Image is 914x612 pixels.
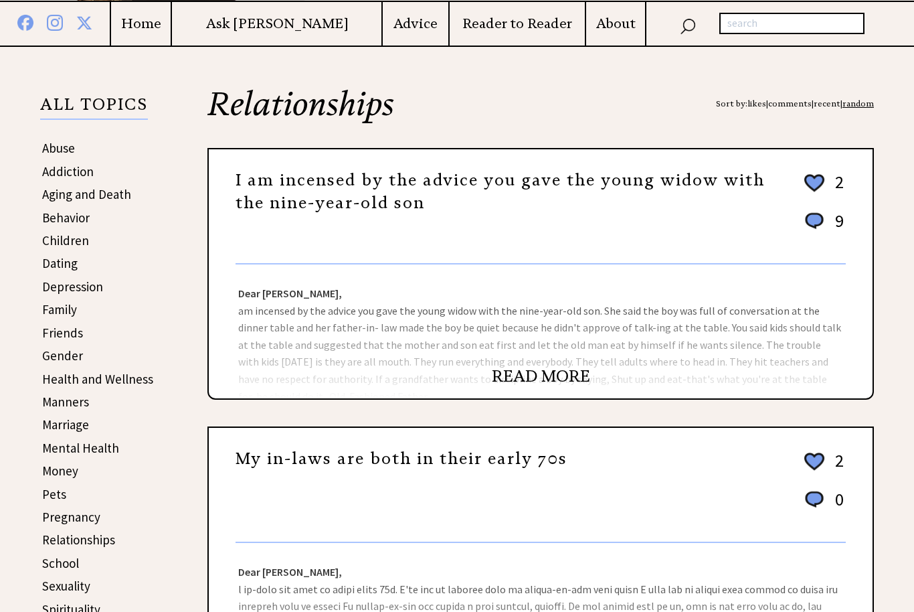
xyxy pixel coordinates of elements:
a: Health and Wellness [42,372,153,388]
a: Family [42,302,77,318]
a: My in-laws are both in their early 70s [236,449,567,469]
div: Sort by: | | | [716,88,874,121]
a: Aging and Death [42,187,131,203]
img: facebook%20blue.png [17,13,33,31]
a: Abuse [42,141,75,157]
a: About [586,16,645,33]
img: heart_outline%202.png [802,172,826,196]
a: Children [42,233,89,249]
h2: Relationships [207,88,874,149]
a: Addiction [42,164,94,180]
a: Marriage [42,417,89,433]
a: School [42,556,79,572]
td: 2 [828,171,844,209]
a: Manners [42,394,89,410]
td: 2 [828,450,844,487]
a: Dating [42,256,78,272]
a: likes [747,99,766,109]
a: Advice [383,16,448,33]
img: message_round%201.png [802,211,826,232]
strong: Dear [PERSON_NAME], [238,566,342,579]
p: ALL TOPICS [40,98,148,121]
a: Gender [42,348,83,364]
a: Depression [42,279,103,295]
a: random [842,99,874,109]
td: 9 [828,210,844,246]
a: comments [768,99,812,109]
div: am incensed by the advice you gave the young widow with the nine-year-old son. She said the boy w... [209,265,873,399]
img: message_round%201.png [802,489,826,511]
a: Pregnancy [42,510,100,526]
a: Relationships [42,532,115,548]
a: Money [42,463,78,479]
a: recent [814,99,840,109]
img: instagram%20blue.png [47,13,63,31]
td: 0 [828,489,844,524]
a: I am incensed by the advice you gave the young widow with the nine-year-old son [236,171,765,214]
strong: Dear [PERSON_NAME], [238,287,342,301]
a: Behavior [42,210,90,226]
a: Ask [PERSON_NAME] [172,16,381,33]
img: heart_outline%202.png [802,451,826,474]
input: search [719,13,864,35]
a: Pets [42,487,66,503]
a: Friends [42,325,83,341]
a: READ MORE [492,367,590,387]
a: Home [111,16,171,33]
a: Sexuality [42,579,90,595]
img: x%20blue.png [76,13,92,31]
a: Reader to Reader [450,16,585,33]
img: search_nav.png [680,16,696,35]
a: Mental Health [42,441,119,457]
